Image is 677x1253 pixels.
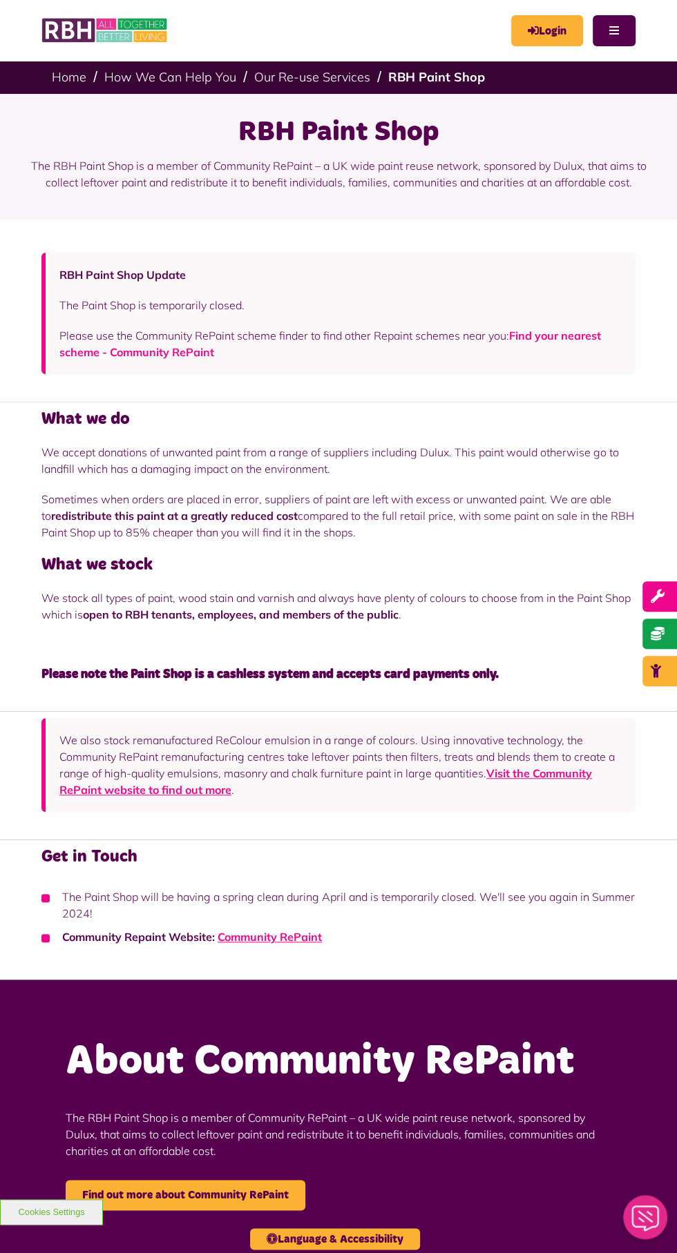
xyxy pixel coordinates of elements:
button: Language & Accessibility [250,1228,420,1250]
a: Home [52,69,86,85]
iframe: Netcall Web Assistant for live chat [615,1191,677,1253]
p: Sometimes when orders are placed in error, suppliers of paint are left with excess or unwanted pa... [41,491,636,541]
strong: Community Repaint Website: [62,930,215,944]
strong: open to RBH tenants, employees, and members of the public [83,608,399,621]
p: The RBH Paint Shop is a member of Community RePaint – a UK wide paint reuse network, sponsored by... [17,150,660,197]
h3: What we do [41,409,636,430]
a: Find out more about Community RePaint - open in a new tab [66,1180,305,1210]
a: Our Re-use Services [254,69,370,85]
h3: Get in Touch [41,846,636,868]
a: MyRBH [511,15,583,46]
h2: About Community RePaint [66,1035,611,1089]
a: Visit the Community RePaint website to find out more - open in a new tab [59,766,592,797]
h3: What we stock [41,554,636,576]
p: We stock all types of paint, wood stain and varnish and always have plenty of colours to choose f... [41,590,636,623]
strong: RBH Paint Shop Update [59,268,186,282]
h1: RBH Paint Shop [17,115,660,150]
span: The Paint Shop will be having a spring clean during April and is temporarily closed. We'll see yo... [62,890,635,920]
p: We accept donations of unwanted paint from a range of suppliers including Dulux. This paint would... [41,444,636,477]
a: How We Can Help You [104,69,236,85]
a: Community RePaint [218,930,322,944]
p: Please use the Community RePaint scheme finder to find other Repaint schemes near you: [59,327,622,360]
strong: redistribute this paint at a greatly reduced cost [51,509,298,523]
a: RBH Paint Shop [388,69,485,85]
button: Navigation [593,15,636,46]
p: We also stock remanufactured ReColour emulsion in a range of colours. Using innovative technology... [59,732,622,798]
p: The Paint Shop is temporarily closed. [59,297,622,313]
strong: Please note the Paint Shop is a cashless system and accepts card payments only. [41,668,499,681]
img: RBH [41,14,169,47]
p: The RBH Paint Shop is a member of Community RePaint – a UK wide paint reuse network, sponsored by... [66,1109,611,1159]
